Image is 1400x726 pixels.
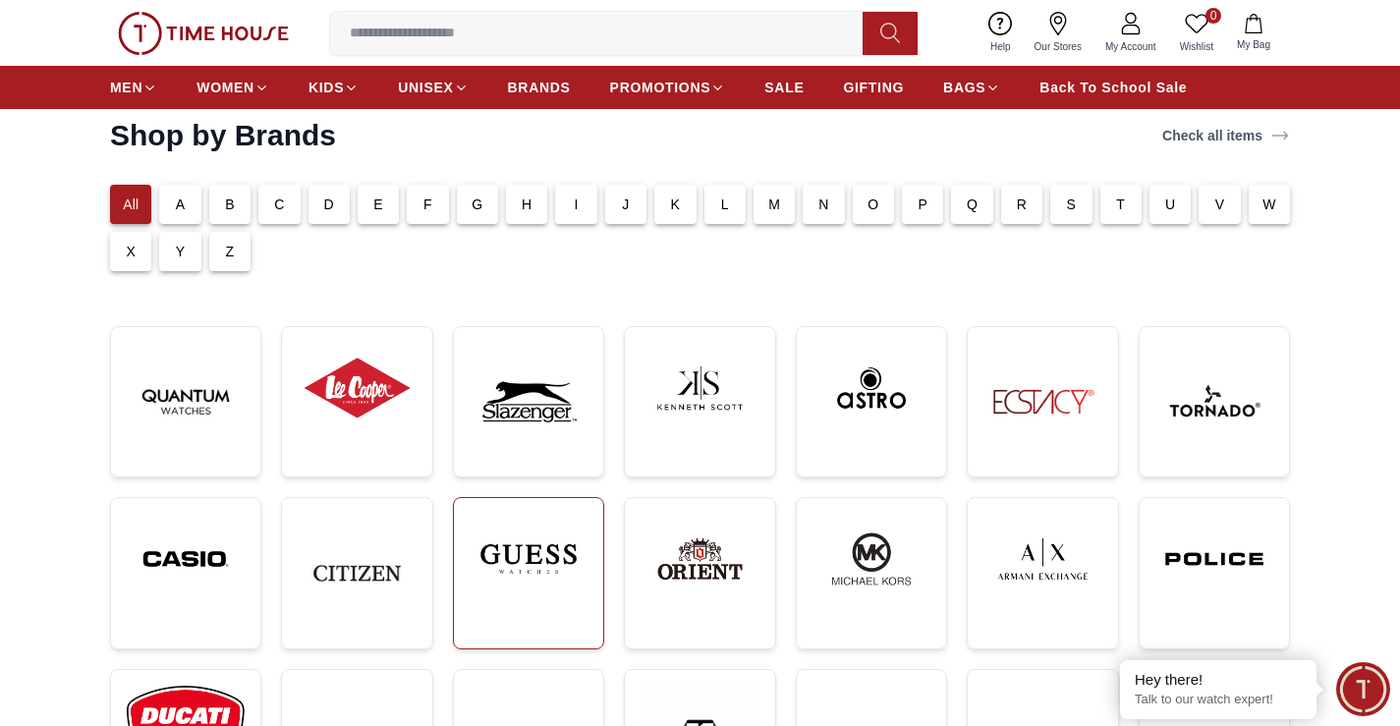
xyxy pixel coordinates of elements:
[812,343,930,433] img: ...
[470,514,588,604] img: ...
[768,195,780,214] p: M
[918,195,927,214] p: P
[1155,514,1273,604] img: ...
[118,12,289,55] img: ...
[943,78,985,97] span: BAGS
[308,78,344,97] span: KIDS
[943,70,1000,105] a: BAGS
[868,195,878,214] p: O
[127,343,245,461] img: ...
[274,195,284,214] p: C
[1158,122,1294,149] a: Check all items
[1027,39,1090,54] span: Our Stores
[622,195,629,214] p: J
[979,8,1023,58] a: Help
[298,514,416,632] img: ...
[110,118,336,153] h2: Shop by Brands
[1172,39,1221,54] span: Wishlist
[843,78,904,97] span: GIFTING
[196,78,254,97] span: WOMEN
[1225,10,1282,56] button: My Bag
[423,195,432,214] p: F
[176,242,186,261] p: Y
[508,78,571,97] span: BRANDS
[308,70,359,105] a: KIDS
[1168,8,1225,58] a: 0Wishlist
[298,343,416,433] img: ...
[1135,670,1302,690] div: Hey there!
[398,78,453,97] span: UNISEX
[1135,692,1302,708] p: Talk to our watch expert!
[812,514,930,604] img: ...
[610,78,711,97] span: PROMOTIONS
[225,195,235,214] p: B
[818,195,828,214] p: N
[764,78,804,97] span: SALE
[983,514,1101,604] img: ...
[126,242,136,261] p: X
[982,39,1019,54] span: Help
[967,195,978,214] p: Q
[641,514,758,604] img: ...
[575,195,579,214] p: I
[983,343,1101,461] img: ...
[1039,70,1187,105] a: Back To School Sale
[123,195,139,214] p: All
[1039,78,1187,97] span: Back To School Sale
[1017,195,1027,214] p: R
[671,195,681,214] p: K
[324,195,334,214] p: D
[843,70,904,105] a: GIFTING
[1165,195,1175,214] p: U
[110,70,157,105] a: MEN
[1215,195,1225,214] p: V
[1116,195,1125,214] p: T
[196,70,269,105] a: WOMEN
[472,195,482,214] p: G
[764,70,804,105] a: SALE
[1336,662,1390,716] div: Chat Widget
[127,514,245,604] img: ...
[1262,195,1275,214] p: W
[1229,37,1278,52] span: My Bag
[176,195,186,214] p: A
[641,343,758,433] img: ...
[1155,343,1273,461] img: ...
[398,70,468,105] a: UNISEX
[522,195,532,214] p: H
[226,242,235,261] p: Z
[1023,8,1093,58] a: Our Stores
[721,195,729,214] p: L
[1097,39,1164,54] span: My Account
[1205,8,1221,24] span: 0
[373,195,383,214] p: E
[110,78,142,97] span: MEN
[508,70,571,105] a: BRANDS
[610,70,726,105] a: PROMOTIONS
[1067,195,1077,214] p: S
[470,343,588,461] img: ...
